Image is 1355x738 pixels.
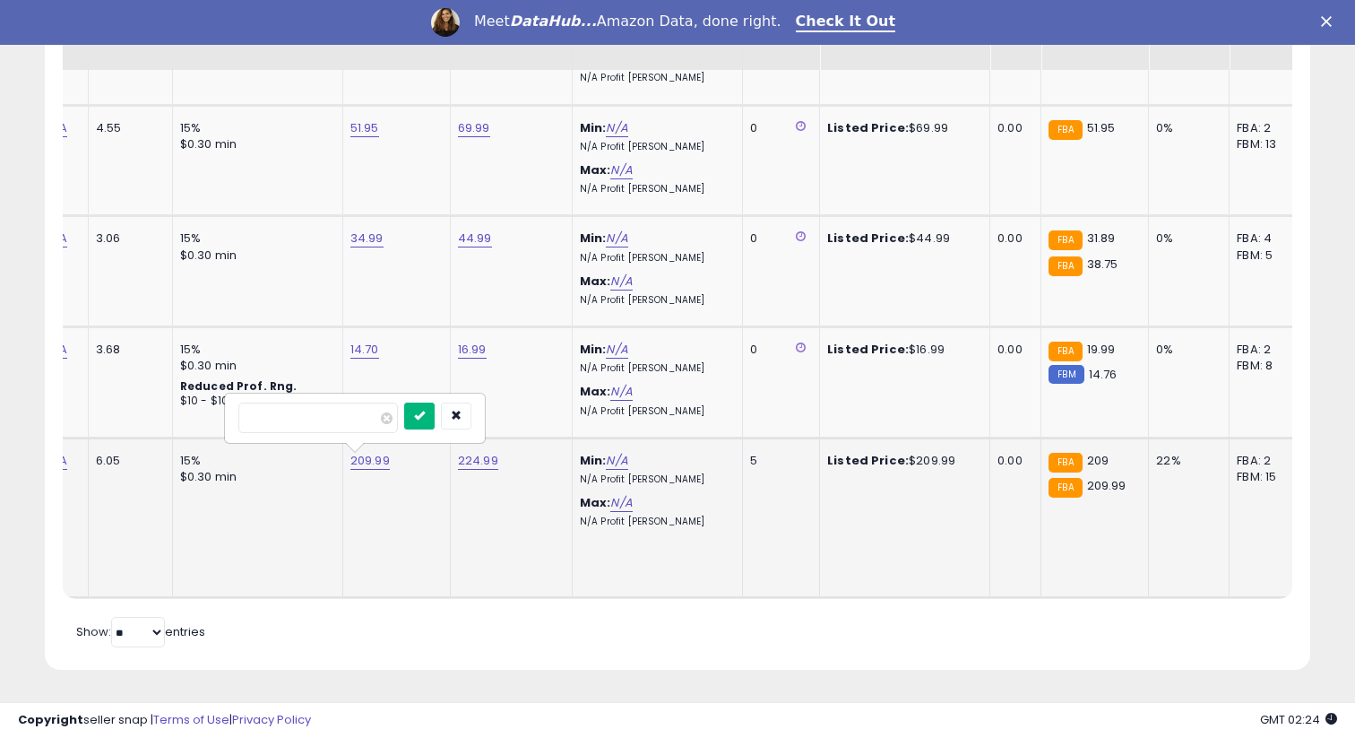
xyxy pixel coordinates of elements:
[827,452,909,469] b: Listed Price:
[153,711,229,728] a: Terms of Use
[180,453,329,469] div: 15%
[232,711,311,728] a: Privacy Policy
[1237,247,1296,264] div: FBM: 5
[580,473,729,486] p: N/A Profit [PERSON_NAME]
[1087,477,1126,494] span: 209.99
[1049,342,1082,361] small: FBA
[458,230,492,247] a: 44.99
[606,230,627,247] a: N/A
[827,453,976,469] div: $209.99
[796,13,896,32] a: Check It Out
[180,469,329,485] div: $0.30 min
[997,342,1027,358] div: 0.00
[580,405,729,418] p: N/A Profit [PERSON_NAME]
[580,273,611,290] b: Max:
[606,341,627,359] a: N/A
[580,341,607,358] b: Min:
[610,494,632,512] a: N/A
[1049,478,1082,498] small: FBA
[606,119,627,137] a: N/A
[1087,119,1116,136] span: 51.95
[580,294,729,307] p: N/A Profit [PERSON_NAME]
[606,452,627,470] a: N/A
[350,230,384,247] a: 34.99
[580,72,729,84] p: N/A Profit [PERSON_NAME]
[1089,366,1118,383] span: 14.76
[580,516,729,528] p: N/A Profit [PERSON_NAME]
[1156,342,1215,358] div: 0%
[1260,711,1337,728] span: 2025-10-13 02:24 GMT
[96,342,159,358] div: 3.68
[827,230,976,247] div: $44.99
[1049,230,1082,250] small: FBA
[750,453,806,469] div: 5
[1237,469,1296,485] div: FBM: 15
[180,136,329,152] div: $0.30 min
[1156,230,1215,247] div: 0%
[1237,136,1296,152] div: FBM: 13
[18,712,311,729] div: seller snap | |
[827,342,976,358] div: $16.99
[610,383,632,401] a: N/A
[1087,256,1118,273] span: 38.75
[580,494,611,511] b: Max:
[458,341,487,359] a: 16.99
[180,378,298,394] b: Reduced Prof. Rng.
[1321,16,1339,27] div: Close
[1156,453,1215,469] div: 22%
[580,183,729,195] p: N/A Profit [PERSON_NAME]
[580,383,611,400] b: Max:
[510,13,597,30] i: DataHub...
[1087,341,1116,358] span: 19.99
[96,453,159,469] div: 6.05
[1087,230,1116,247] span: 31.89
[350,119,379,137] a: 51.95
[1049,365,1083,384] small: FBM
[180,247,329,264] div: $0.30 min
[180,394,329,409] div: $10 - $10.90
[1156,120,1215,136] div: 0%
[431,8,460,37] img: Profile image for Georgie
[1237,453,1296,469] div: FBA: 2
[610,273,632,291] a: N/A
[827,119,909,136] b: Listed Price:
[76,623,205,640] span: Show: entries
[827,341,909,358] b: Listed Price:
[827,230,909,247] b: Listed Price:
[580,161,611,178] b: Max:
[610,161,632,179] a: N/A
[96,230,159,247] div: 3.06
[1237,342,1296,358] div: FBA: 2
[350,341,379,359] a: 14.70
[997,120,1027,136] div: 0.00
[180,230,329,247] div: 15%
[580,119,607,136] b: Min:
[1049,453,1082,473] small: FBA
[750,230,806,247] div: 0
[580,362,729,375] p: N/A Profit [PERSON_NAME]
[96,120,159,136] div: 4.55
[180,342,329,358] div: 15%
[997,453,1027,469] div: 0.00
[997,230,1027,247] div: 0.00
[750,342,806,358] div: 0
[1237,230,1296,247] div: FBA: 4
[580,230,607,247] b: Min:
[458,119,490,137] a: 69.99
[1087,452,1109,469] span: 209
[18,711,83,728] strong: Copyright
[1049,120,1082,140] small: FBA
[580,452,607,469] b: Min:
[580,252,729,265] p: N/A Profit [PERSON_NAME]
[474,13,781,30] div: Meet Amazon Data, done right.
[827,120,976,136] div: $69.99
[750,120,806,136] div: 0
[1237,358,1296,374] div: FBM: 8
[350,452,390,470] a: 209.99
[1237,120,1296,136] div: FBA: 2
[458,452,498,470] a: 224.99
[180,120,329,136] div: 15%
[580,141,729,153] p: N/A Profit [PERSON_NAME]
[180,358,329,374] div: $0.30 min
[1049,256,1082,276] small: FBA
